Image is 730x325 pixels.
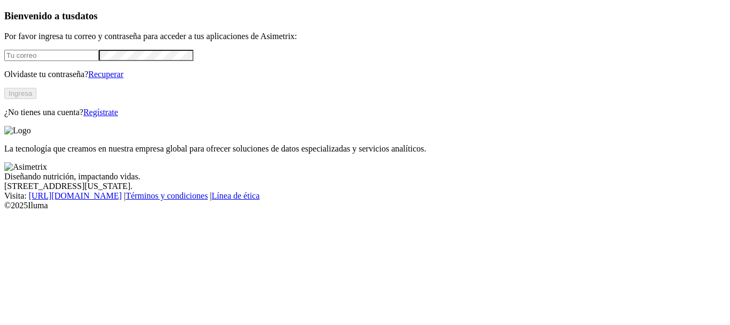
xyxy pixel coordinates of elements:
a: Línea de ética [212,191,260,200]
a: [URL][DOMAIN_NAME] [29,191,122,200]
img: Logo [4,126,31,135]
div: © 2025 Iluma [4,201,726,210]
a: Recuperar [88,70,123,79]
p: La tecnología que creamos en nuestra empresa global para ofrecer soluciones de datos especializad... [4,144,726,154]
p: Por favor ingresa tu correo y contraseña para acceder a tus aplicaciones de Asimetrix: [4,32,726,41]
p: Olvidaste tu contraseña? [4,70,726,79]
div: [STREET_ADDRESS][US_STATE]. [4,182,726,191]
button: Ingresa [4,88,36,99]
p: ¿No tienes una cuenta? [4,108,726,117]
span: datos [75,10,98,21]
a: Términos y condiciones [126,191,208,200]
div: Diseñando nutrición, impactando vidas. [4,172,726,182]
img: Asimetrix [4,162,47,172]
h3: Bienvenido a tus [4,10,726,22]
input: Tu correo [4,50,99,61]
a: Regístrate [83,108,118,117]
div: Visita : | | [4,191,726,201]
